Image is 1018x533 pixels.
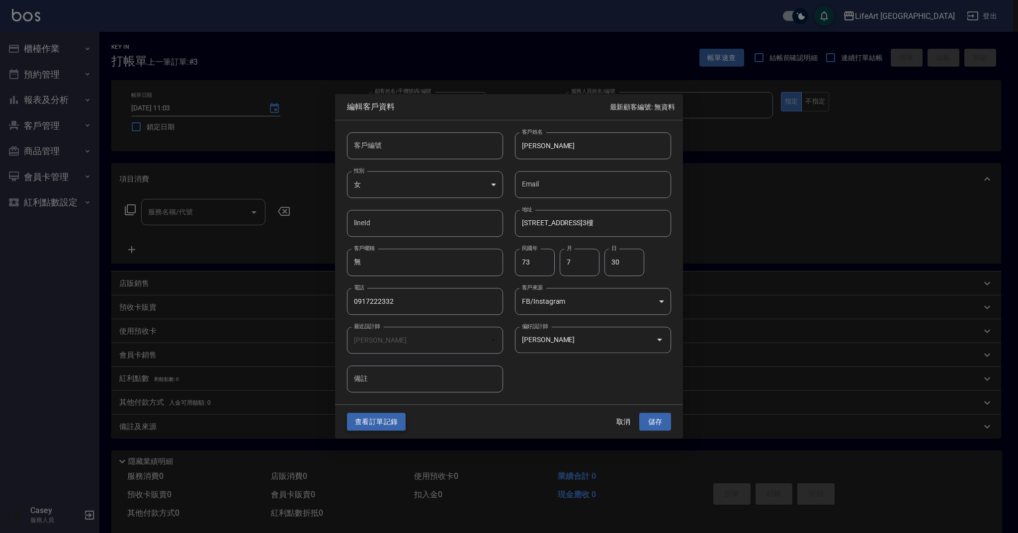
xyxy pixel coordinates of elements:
button: 查看訂單記錄 [347,413,406,431]
button: 儲存 [639,413,671,431]
div: [PERSON_NAME] [347,327,503,354]
label: 性別 [354,167,364,174]
label: 電話 [354,283,364,291]
label: 最近設計師 [354,322,380,330]
label: 民國年 [522,245,537,252]
label: 偏好設計師 [522,322,548,330]
label: 客戶姓名 [522,128,543,135]
label: 日 [611,245,616,252]
label: 月 [567,245,572,252]
button: 取消 [607,413,639,431]
div: FB/Instagram [515,288,671,315]
label: 地址 [522,206,532,213]
label: 客戶來源 [522,283,543,291]
div: 女 [347,171,503,198]
label: 客戶暱稱 [354,245,375,252]
p: 最新顧客編號: 無資料 [610,102,675,112]
button: Open [652,332,668,348]
span: 編輯客戶資料 [347,102,610,112]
